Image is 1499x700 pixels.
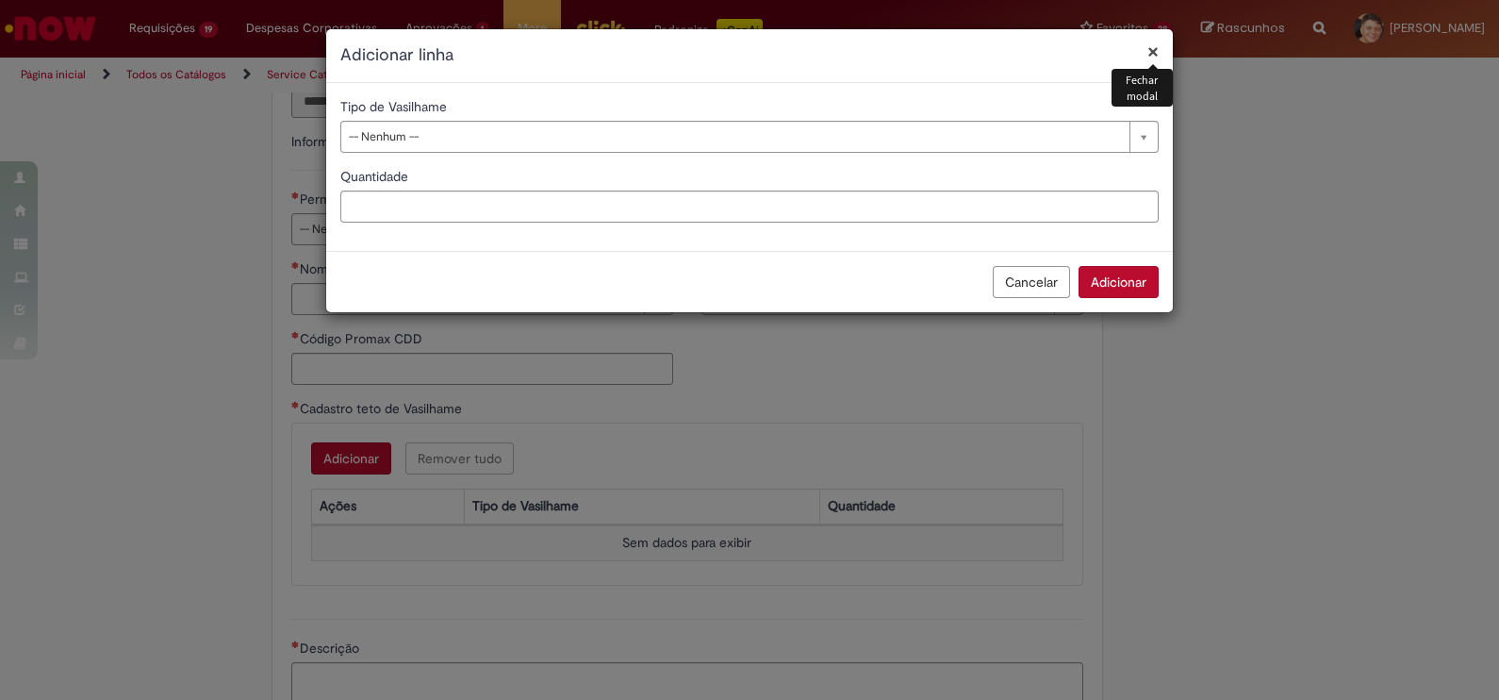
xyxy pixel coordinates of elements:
div: Fechar modal [1112,69,1173,107]
button: Cancelar [993,266,1070,298]
button: Fechar modal [1147,42,1159,61]
span: Tipo de Vasilhame [340,98,451,115]
span: Quantidade [340,168,412,185]
span: -- Nenhum -- [349,122,1120,152]
button: Adicionar [1079,266,1159,298]
h2: Adicionar linha [340,43,1159,68]
input: Quantidade [340,191,1159,223]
